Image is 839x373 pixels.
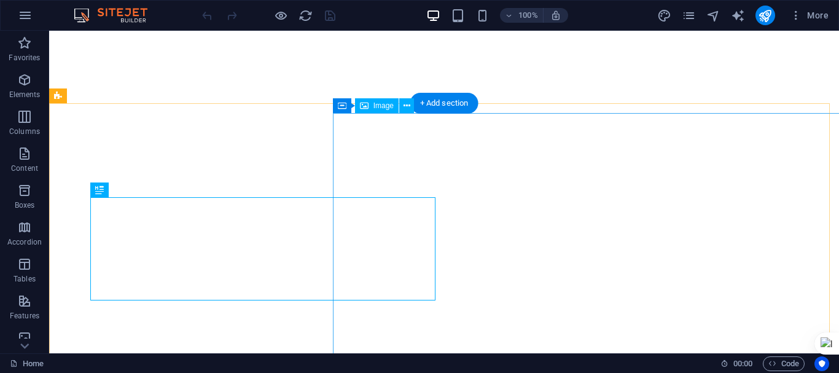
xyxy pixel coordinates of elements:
[657,8,672,23] button: design
[768,356,799,371] span: Code
[273,8,288,23] button: Click here to leave preview mode and continue editing
[814,356,829,371] button: Usercentrics
[706,9,720,23] i: Navigator
[550,10,561,21] i: On resize automatically adjust zoom level to fit chosen device.
[410,93,478,114] div: + Add section
[9,127,40,136] p: Columns
[373,102,394,109] span: Image
[14,274,36,284] p: Tables
[10,356,44,371] a: Click to cancel selection. Double-click to open Pages
[9,90,41,100] p: Elements
[518,8,538,23] h6: 100%
[706,8,721,23] button: navigator
[731,8,746,23] button: text_generator
[720,356,753,371] h6: Session time
[15,200,35,210] p: Boxes
[298,8,313,23] button: reload
[755,6,775,25] button: publish
[10,311,39,321] p: Features
[763,356,805,371] button: Code
[742,359,744,368] span: :
[299,9,313,23] i: Reload page
[657,9,671,23] i: Design (Ctrl+Alt+Y)
[9,53,40,63] p: Favorites
[733,356,752,371] span: 00 00
[71,8,163,23] img: Editor Logo
[731,9,745,23] i: AI Writer
[785,6,833,25] button: More
[500,8,544,23] button: 100%
[682,8,697,23] button: pages
[7,237,42,247] p: Accordion
[790,9,829,22] span: More
[758,9,772,23] i: Publish
[682,9,696,23] i: Pages (Ctrl+Alt+S)
[11,163,38,173] p: Content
